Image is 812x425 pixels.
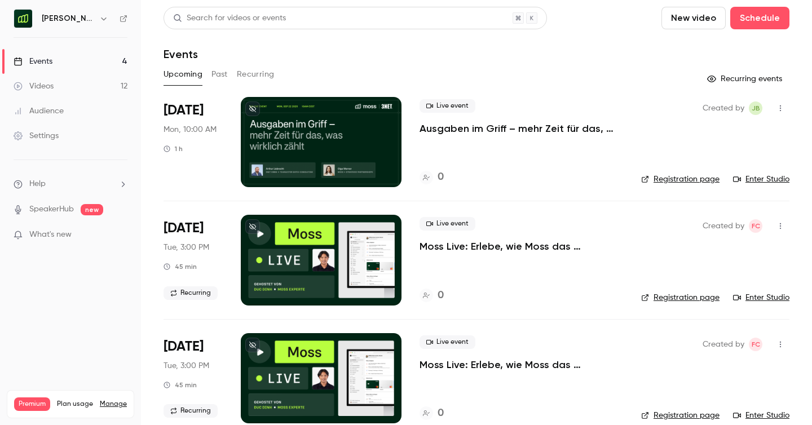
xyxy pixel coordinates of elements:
div: Audience [14,105,64,117]
a: SpeakerHub [29,203,74,215]
div: Videos [14,81,54,92]
a: Ausgaben im Griff – mehr Zeit für das, was wirklich zählt [420,122,623,135]
div: Oct 7 Tue, 3:00 PM (Europe/Berlin) [164,215,223,305]
a: Manage [100,400,127,409]
button: Schedule [730,7,789,29]
span: Mon, 10:00 AM [164,124,217,135]
a: Enter Studio [733,174,789,185]
div: 45 min [164,262,197,271]
a: Moss Live: Erlebe, wie Moss das Ausgabenmanagement automatisiert [420,358,623,371]
span: JB [752,101,760,115]
a: Enter Studio [733,292,789,303]
span: Jara Bockx [749,101,762,115]
iframe: Noticeable Trigger [114,230,127,240]
span: Tue, 3:00 PM [164,360,209,371]
span: FC [752,219,760,233]
span: Created by [703,219,744,233]
span: Felicity Cator [749,219,762,233]
h4: 0 [438,288,444,303]
button: Recurring events [702,70,789,88]
a: Registration page [641,410,720,421]
span: Created by [703,338,744,351]
span: Created by [703,101,744,115]
span: What's new [29,229,72,241]
span: new [81,204,103,215]
div: Nov 4 Tue, 3:00 PM (Europe/Berlin) [164,333,223,423]
span: [DATE] [164,338,204,356]
button: New video [661,7,726,29]
span: Live event [420,217,475,231]
div: 45 min [164,380,197,389]
img: Moss Deutschland [14,10,32,28]
span: Recurring [164,404,218,418]
a: Registration page [641,292,720,303]
button: Recurring [237,65,275,83]
span: [DATE] [164,219,204,237]
span: Live event [420,335,475,349]
div: Sep 22 Mon, 10:00 AM (Europe/Berlin) [164,97,223,187]
a: 0 [420,288,444,303]
li: help-dropdown-opener [14,178,127,190]
span: Help [29,178,46,190]
a: 0 [420,406,444,421]
a: Moss Live: Erlebe, wie Moss das Ausgabenmanagement automatisiert [420,240,623,253]
div: Search for videos or events [173,12,286,24]
div: 1 h [164,144,183,153]
h4: 0 [438,170,444,185]
span: Felicity Cator [749,338,762,351]
span: Live event [420,99,475,113]
div: Events [14,56,52,67]
span: Tue, 3:00 PM [164,242,209,253]
span: [DATE] [164,101,204,119]
button: Upcoming [164,65,202,83]
h1: Events [164,47,198,61]
span: Plan usage [57,400,93,409]
a: 0 [420,170,444,185]
h4: 0 [438,406,444,421]
h6: [PERSON_NAME] [GEOGRAPHIC_DATA] [42,13,95,24]
a: Registration page [641,174,720,185]
button: Past [211,65,228,83]
span: Recurring [164,286,218,300]
span: Premium [14,397,50,411]
div: Settings [14,130,59,141]
span: FC [752,338,760,351]
a: Enter Studio [733,410,789,421]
